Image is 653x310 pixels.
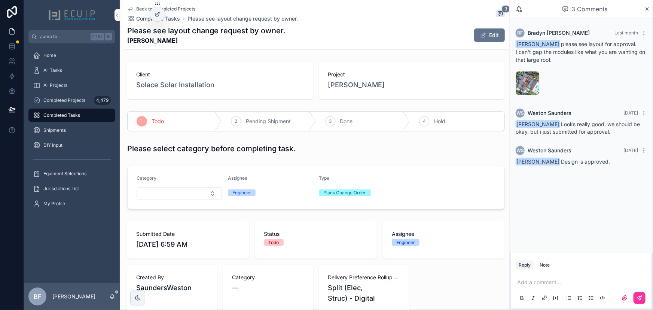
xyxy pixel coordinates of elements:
h1: Please select category before completing task. [127,143,296,154]
a: Completed Projects4,479 [28,94,115,107]
a: Jurisdictions List [28,182,115,195]
div: Engineer [232,189,251,196]
span: Client [136,71,304,78]
span: All Tasks [43,67,62,73]
div: scrollable content [24,43,120,220]
span: All Projects [43,82,67,88]
span: Hold [434,118,445,125]
span: Submitted Date [136,230,240,238]
span: 2 [235,118,237,124]
span: Category [137,175,156,181]
span: Delivery Preference Rollup (from Design projects) [328,274,400,281]
span: Jurisdictions List [43,186,79,192]
div: 4,479 [94,96,111,105]
span: Todo [152,118,164,125]
span: Home [43,52,56,58]
span: SaundersWeston [136,283,208,293]
span: [PERSON_NAME] [516,158,560,165]
span: Looks really good. we should be okay. but i just submitted for approval. [516,121,640,135]
button: Note [537,261,553,270]
div: please see layout for approval. [516,40,647,64]
span: Category [232,274,304,281]
div: Todo [269,239,279,246]
button: Jump to...CtrlK [28,30,115,43]
span: Status [264,230,368,238]
span: My Profile [43,201,65,207]
a: Equiment Selections [28,167,115,180]
a: Completed Tasks [127,15,180,22]
p: I can't gap the modules like what you are wanting on that large roof. [516,48,647,64]
span: [PERSON_NAME] [516,120,560,128]
span: Assignee [392,230,496,238]
a: Please see layout change request by owner. [187,15,298,22]
a: DIY Input [28,139,115,152]
a: Home [28,49,115,62]
span: 3 [502,5,510,13]
span: BF [518,30,523,36]
span: WS [516,148,524,154]
span: Equiment Selections [43,171,86,177]
span: Split (Elec, Struc) - Digital [328,283,400,304]
a: My Profile [28,197,115,210]
span: Pending Shipment [246,118,291,125]
span: 3 Comments [572,4,608,13]
span: 4 [423,118,426,124]
button: Edit [474,28,505,42]
a: Shipments [28,124,115,137]
span: [DATE] [623,148,638,153]
span: BF [34,292,41,301]
span: [PERSON_NAME] [516,40,560,48]
span: [DATE] [623,110,638,116]
a: Back to Completed Projects [127,6,195,12]
span: Project [328,71,496,78]
span: [DATE] 6:59 AM [136,239,240,250]
span: Done [340,118,353,125]
a: [PERSON_NAME] [328,80,385,90]
strong: [PERSON_NAME] [127,36,286,45]
span: Back to Completed Projects [136,6,195,12]
a: Solace Solar Installation [136,80,214,90]
span: Bradyn [PERSON_NAME] [528,29,590,37]
img: App logo [48,9,95,21]
h1: Please see layout change request by owner. [127,25,286,36]
span: Completed Tasks [136,15,180,22]
span: Jump to... [40,34,88,40]
a: Completed Tasks [28,109,115,122]
span: Shipments [43,127,66,133]
span: Completed Projects [43,97,85,103]
span: WS [516,110,524,116]
div: Plans Change Order [324,189,366,196]
span: Weston Saunders [528,109,571,117]
span: Weston Saunders [528,147,571,154]
span: 1 [141,118,143,124]
span: Assignee [228,175,247,181]
span: DIY Input [43,142,62,148]
span: Type [319,175,330,181]
span: 3 [329,118,332,124]
a: All Tasks [28,64,115,77]
button: Select Button [137,187,222,200]
span: K [106,34,112,40]
button: 3 [496,10,505,19]
span: Created By [136,274,208,281]
span: Last month [614,30,638,36]
p: [PERSON_NAME] [52,293,95,300]
div: Note [540,262,550,268]
span: Completed Tasks [43,112,80,118]
span: Ctrl [91,33,104,40]
div: Engineer [396,239,415,246]
button: Reply [516,261,534,270]
span: Design is approved. [516,158,610,165]
a: All Projects [28,79,115,92]
span: -- [232,283,238,293]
